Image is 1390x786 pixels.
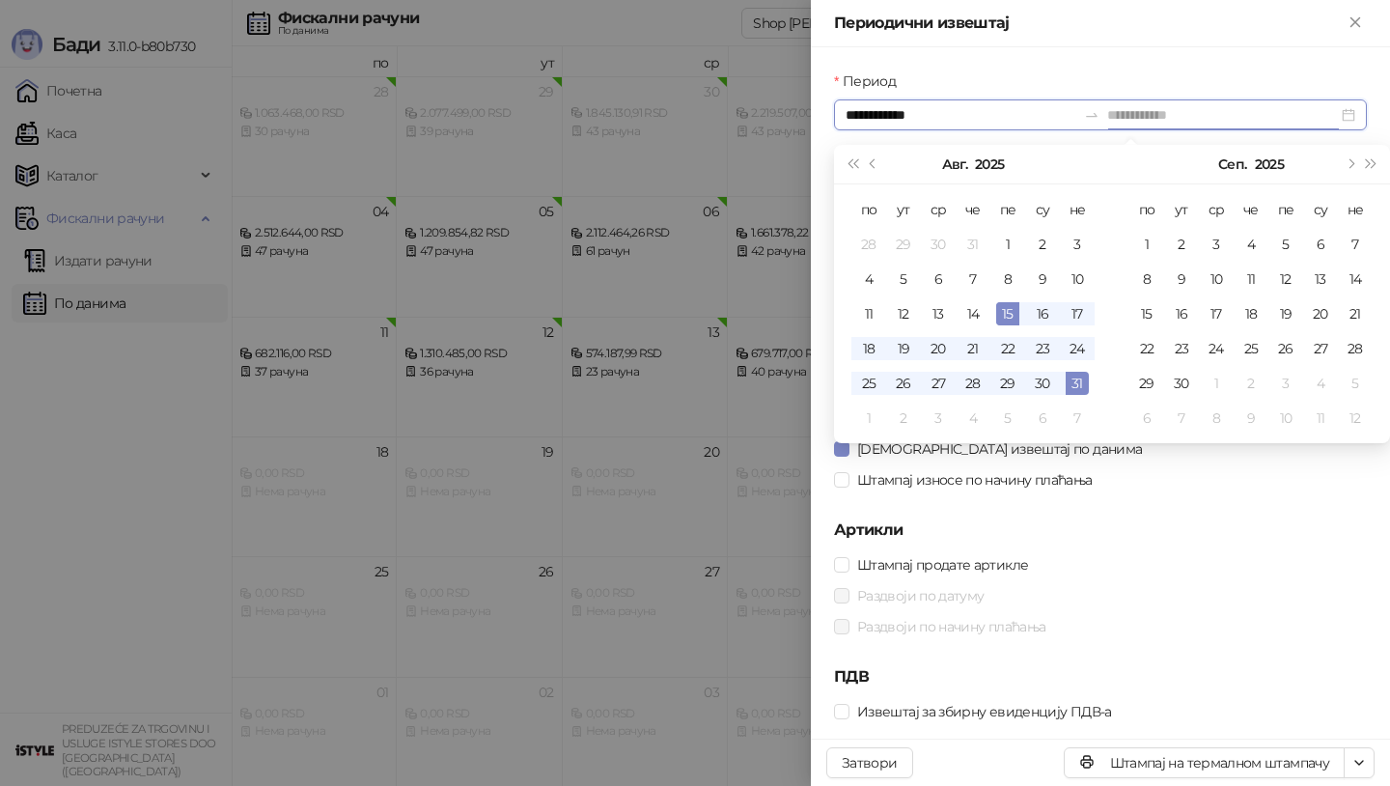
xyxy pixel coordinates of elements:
[1274,233,1297,256] div: 5
[1129,192,1164,227] th: по
[1060,331,1095,366] td: 2025-08-24
[956,366,990,401] td: 2025-08-28
[1309,372,1332,395] div: 4
[1239,267,1263,291] div: 11
[851,296,886,331] td: 2025-08-11
[921,227,956,262] td: 2025-07-30
[1031,407,1054,430] div: 6
[1205,372,1228,395] div: 1
[1344,302,1367,325] div: 21
[842,145,863,183] button: Претходна година (Control + left)
[1361,145,1382,183] button: Следећа година (Control + right)
[1309,302,1332,325] div: 20
[1239,233,1263,256] div: 4
[1268,296,1303,331] td: 2025-09-19
[1025,296,1060,331] td: 2025-08-16
[1129,227,1164,262] td: 2025-09-01
[1303,366,1338,401] td: 2025-10-04
[1031,302,1054,325] div: 16
[1274,407,1297,430] div: 10
[1066,267,1089,291] div: 10
[849,701,1120,722] span: Извештај за збирну евиденцију ПДВ-а
[1170,302,1193,325] div: 16
[1338,331,1373,366] td: 2025-09-28
[849,438,1150,460] span: [DEMOGRAPHIC_DATA] извештај по данима
[1060,227,1095,262] td: 2025-08-03
[1164,331,1199,366] td: 2025-09-23
[1344,372,1367,395] div: 5
[996,302,1019,325] div: 15
[1199,296,1234,331] td: 2025-09-17
[834,12,1344,35] div: Периодични извештај
[927,372,950,395] div: 27
[1338,227,1373,262] td: 2025-09-07
[956,401,990,435] td: 2025-09-04
[990,401,1025,435] td: 2025-09-05
[1338,296,1373,331] td: 2025-09-21
[1135,267,1158,291] div: 8
[892,337,915,360] div: 19
[1234,366,1268,401] td: 2025-10-02
[1339,145,1360,183] button: Следећи месец (PageDown)
[1268,262,1303,296] td: 2025-09-12
[886,227,921,262] td: 2025-07-29
[857,372,880,395] div: 25
[996,372,1019,395] div: 29
[921,366,956,401] td: 2025-08-27
[990,227,1025,262] td: 2025-08-01
[1268,227,1303,262] td: 2025-09-05
[1338,192,1373,227] th: не
[851,262,886,296] td: 2025-08-04
[834,70,907,92] label: Период
[1205,233,1228,256] div: 3
[1084,107,1099,123] span: to
[1239,302,1263,325] div: 18
[1205,337,1228,360] div: 24
[1234,401,1268,435] td: 2025-10-09
[1129,366,1164,401] td: 2025-09-29
[1234,331,1268,366] td: 2025-09-25
[961,302,985,325] div: 14
[990,366,1025,401] td: 2025-08-29
[1066,372,1089,395] div: 31
[851,366,886,401] td: 2025-08-25
[892,233,915,256] div: 29
[956,227,990,262] td: 2025-07-31
[1129,401,1164,435] td: 2025-10-06
[961,267,985,291] div: 7
[849,554,1036,575] span: Штампај продате артикле
[961,372,985,395] div: 28
[1303,331,1338,366] td: 2025-09-27
[961,233,985,256] div: 31
[886,366,921,401] td: 2025-08-26
[886,401,921,435] td: 2025-09-02
[927,302,950,325] div: 13
[1164,296,1199,331] td: 2025-09-16
[851,227,886,262] td: 2025-07-28
[1170,407,1193,430] div: 7
[1303,227,1338,262] td: 2025-09-06
[996,267,1019,291] div: 8
[990,331,1025,366] td: 2025-08-22
[1268,366,1303,401] td: 2025-10-03
[1268,331,1303,366] td: 2025-09-26
[1199,401,1234,435] td: 2025-10-08
[1129,296,1164,331] td: 2025-09-15
[1025,366,1060,401] td: 2025-08-30
[886,296,921,331] td: 2025-08-12
[892,407,915,430] div: 2
[886,331,921,366] td: 2025-08-19
[1060,401,1095,435] td: 2025-09-07
[996,233,1019,256] div: 1
[1084,107,1099,123] span: swap-right
[1170,337,1193,360] div: 23
[886,192,921,227] th: ут
[1309,337,1332,360] div: 27
[1205,407,1228,430] div: 8
[1066,407,1089,430] div: 7
[996,407,1019,430] div: 5
[1218,145,1246,183] button: Изабери месец
[1199,262,1234,296] td: 2025-09-10
[1234,262,1268,296] td: 2025-09-11
[1309,407,1332,430] div: 11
